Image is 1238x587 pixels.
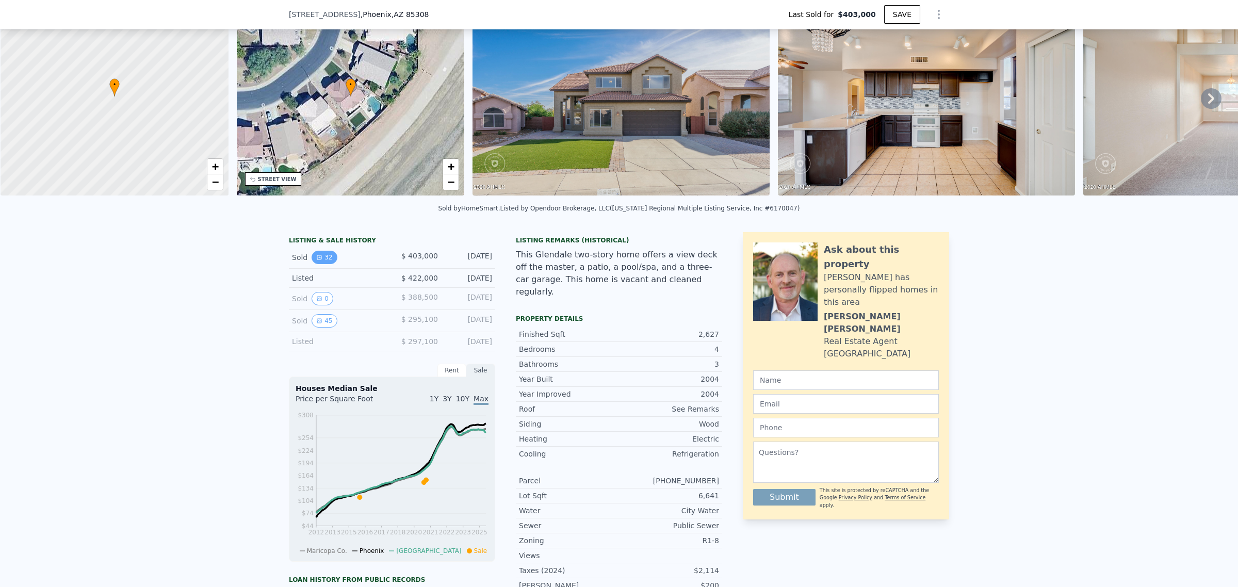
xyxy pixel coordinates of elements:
[396,547,461,555] span: [GEOGRAPHIC_DATA]
[289,576,495,584] div: Loan history from public records
[401,293,438,301] span: $ 388,500
[619,491,719,501] div: 6,641
[392,10,429,19] span: , AZ 85308
[753,489,816,506] button: Submit
[302,510,314,517] tspan: $74
[619,419,719,429] div: Wood
[619,535,719,546] div: R1-8
[519,449,619,459] div: Cooling
[292,292,384,305] div: Sold
[443,174,459,190] a: Zoom out
[302,523,314,530] tspan: $44
[401,252,438,260] span: $ 403,000
[448,160,454,173] span: +
[471,529,487,536] tspan: 2025
[401,337,438,346] span: $ 297,100
[519,419,619,429] div: Siding
[422,529,438,536] tspan: 2021
[519,344,619,354] div: Bedrooms
[296,383,488,394] div: Houses Median Sale
[929,4,949,25] button: Show Options
[753,370,939,390] input: Name
[346,78,356,96] div: •
[824,348,910,360] div: [GEOGRAPHIC_DATA]
[439,529,455,536] tspan: 2022
[619,476,719,486] div: [PHONE_NUMBER]
[289,236,495,247] div: LISTING & SALE HISTORY
[298,472,314,479] tspan: $164
[824,271,939,308] div: [PERSON_NAME] has personally flipped homes in this area
[519,506,619,516] div: Water
[519,434,619,444] div: Heating
[516,315,722,323] div: Property details
[519,520,619,531] div: Sewer
[839,495,872,500] a: Privacy Policy
[292,314,384,328] div: Sold
[519,550,619,561] div: Views
[308,529,324,536] tspan: 2012
[474,395,488,405] span: Max
[519,476,619,486] div: Parcel
[466,364,495,377] div: Sale
[753,394,939,414] input: Email
[619,506,719,516] div: City Water
[292,273,384,283] div: Listed
[824,311,939,335] div: [PERSON_NAME] [PERSON_NAME]
[298,485,314,492] tspan: $134
[455,529,471,536] tspan: 2023
[885,495,925,500] a: Terms of Service
[519,491,619,501] div: Lot Sqft
[619,344,719,354] div: 4
[312,251,337,264] button: View historical data
[519,389,619,399] div: Year Improved
[824,335,898,348] div: Real Estate Agent
[448,175,454,188] span: −
[820,487,939,509] div: This site is protected by reCAPTCHA and the Google and apply.
[312,314,337,328] button: View historical data
[619,374,719,384] div: 2004
[619,520,719,531] div: Public Sewer
[446,273,492,283] div: [DATE]
[360,547,384,555] span: Phoenix
[324,529,340,536] tspan: 2013
[838,9,876,20] span: $403,000
[109,80,120,89] span: •
[298,412,314,419] tspan: $308
[474,547,487,555] span: Sale
[346,80,356,89] span: •
[211,160,218,173] span: +
[258,175,297,183] div: STREET VIEW
[519,329,619,339] div: Finished Sqft
[519,404,619,414] div: Roof
[390,529,406,536] tspan: 2018
[292,251,384,264] div: Sold
[516,236,722,244] div: Listing Remarks (Historical)
[446,251,492,264] div: [DATE]
[296,394,392,410] div: Price per Square Foot
[884,5,920,24] button: SAVE
[443,395,451,403] span: 3Y
[519,374,619,384] div: Year Built
[373,529,389,536] tspan: 2017
[619,449,719,459] div: Refrigeration
[406,529,422,536] tspan: 2020
[298,460,314,467] tspan: $194
[619,359,719,369] div: 3
[437,364,466,377] div: Rent
[519,565,619,576] div: Taxes (2024)
[519,535,619,546] div: Zoning
[619,565,719,576] div: $2,114
[753,418,939,437] input: Phone
[341,529,357,536] tspan: 2015
[207,174,223,190] a: Zoom out
[401,274,438,282] span: $ 422,000
[361,9,429,20] span: , Phoenix
[307,547,347,555] span: Maricopa Co.
[438,205,500,212] div: Sold by HomeSmart .
[619,389,719,399] div: 2004
[519,359,619,369] div: Bathrooms
[109,78,120,96] div: •
[619,434,719,444] div: Electric
[446,336,492,347] div: [DATE]
[298,497,314,504] tspan: $104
